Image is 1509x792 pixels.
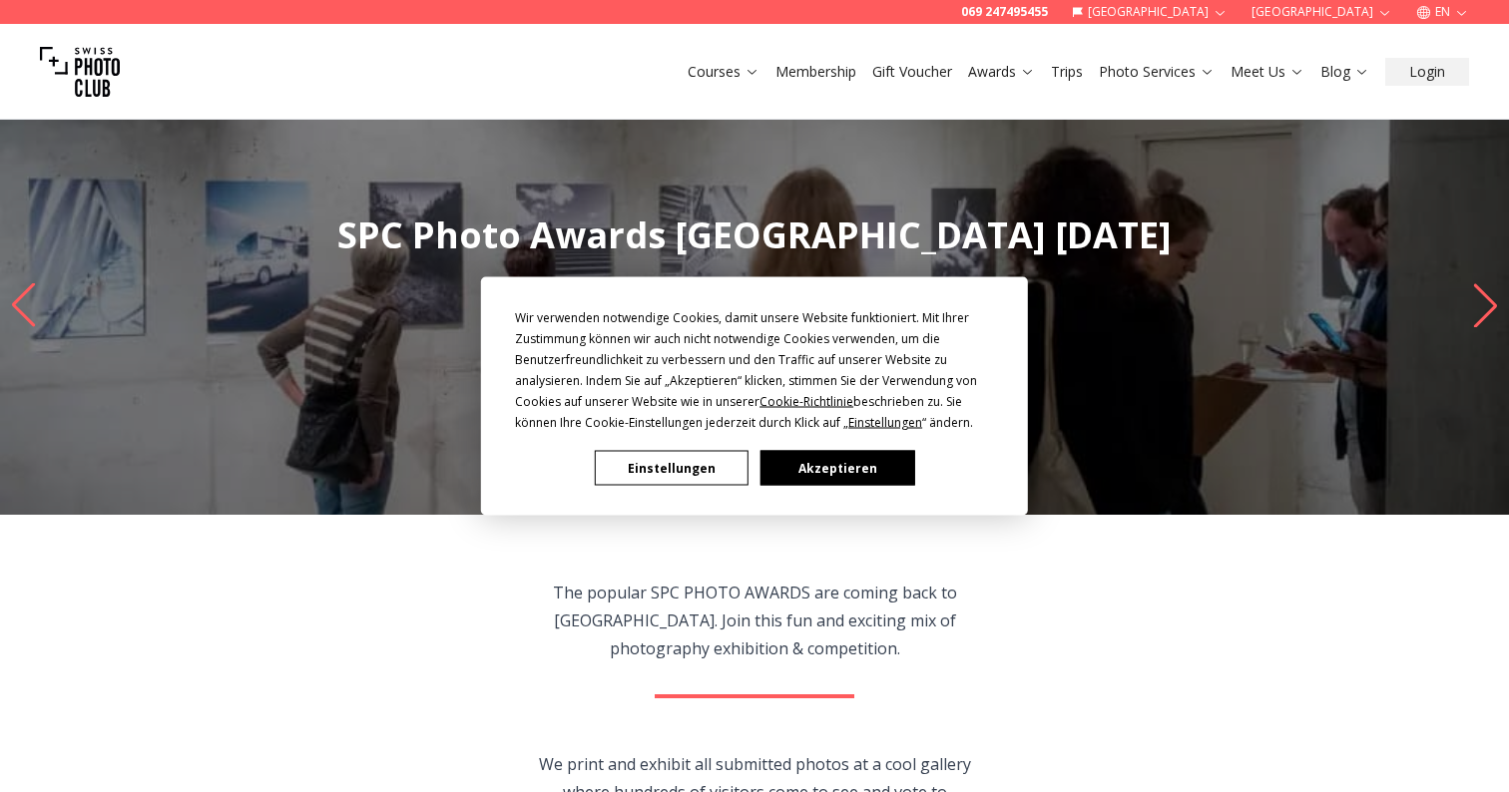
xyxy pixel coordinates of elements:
[759,393,853,410] span: Cookie-Richtlinie
[848,414,922,431] span: Einstellungen
[515,307,994,433] div: Wir verwenden notwendige Cookies, damit unsere Website funktioniert. Mit Ihrer Zustimmung können ...
[760,451,914,486] button: Akzeptieren
[481,277,1028,516] div: Cookie Consent Prompt
[595,451,749,486] button: Einstellungen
